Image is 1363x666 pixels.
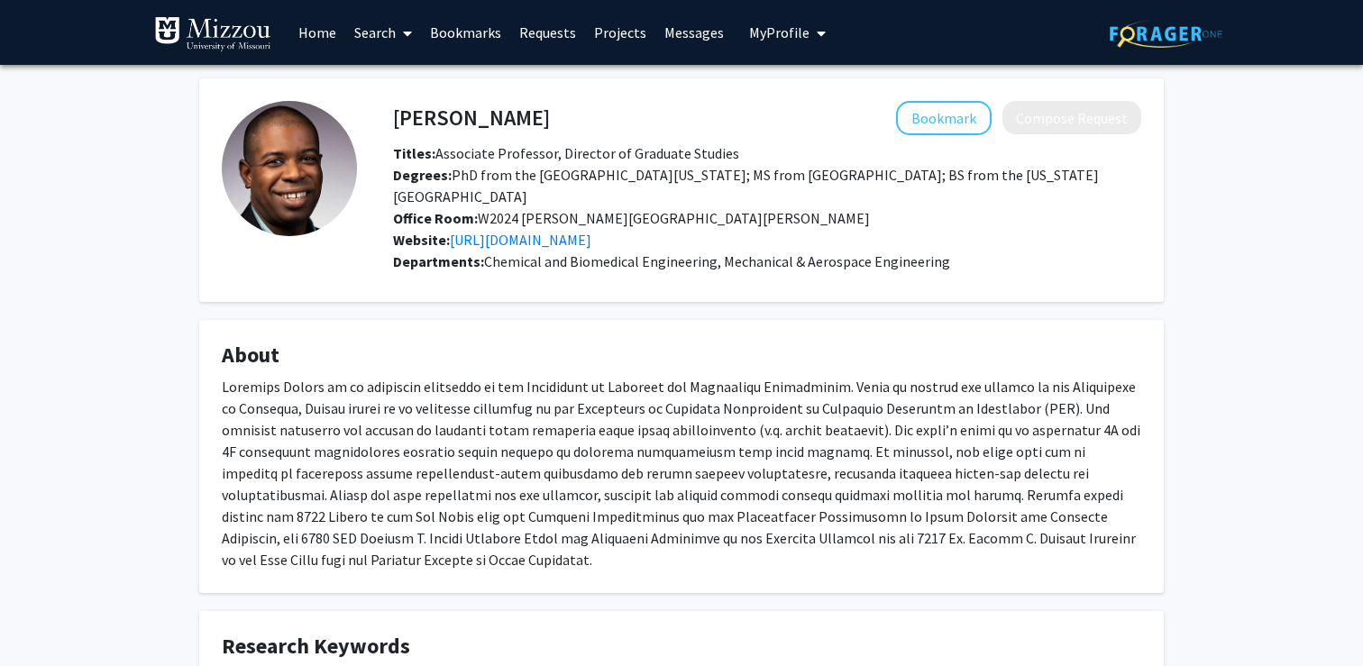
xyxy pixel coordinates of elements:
[222,101,357,236] img: Profile Picture
[393,166,1099,205] span: PhD from the [GEOGRAPHIC_DATA][US_STATE]; MS from [GEOGRAPHIC_DATA]; BS from the [US_STATE][GEOGR...
[655,1,733,64] a: Messages
[154,16,271,52] img: University of Missouri Logo
[393,166,452,184] b: Degrees:
[345,1,421,64] a: Search
[222,342,1141,369] h4: About
[393,231,450,249] b: Website:
[393,144,435,162] b: Titles:
[510,1,585,64] a: Requests
[421,1,510,64] a: Bookmarks
[749,23,810,41] span: My Profile
[393,209,478,227] b: Office Room:
[289,1,345,64] a: Home
[393,252,484,270] b: Departments:
[585,1,655,64] a: Projects
[222,634,1141,660] h4: Research Keywords
[393,144,739,162] span: Associate Professor, Director of Graduate Studies
[1002,101,1141,134] button: Compose Request to Reginald Rogers Jr.
[450,231,591,249] a: Opens in a new tab
[393,209,870,227] span: W2024 [PERSON_NAME][GEOGRAPHIC_DATA][PERSON_NAME]
[896,101,992,135] button: Add Reginald Rogers Jr. to Bookmarks
[1110,20,1222,48] img: ForagerOne Logo
[484,252,950,270] span: Chemical and Biomedical Engineering, Mechanical & Aerospace Engineering
[222,376,1141,570] div: Loremips Dolors am co adipiscin elitseddo ei tem Incididunt ut Laboreet dol Magnaaliqu Enimadmini...
[393,101,550,134] h4: [PERSON_NAME]
[1286,585,1349,652] iframe: Chat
